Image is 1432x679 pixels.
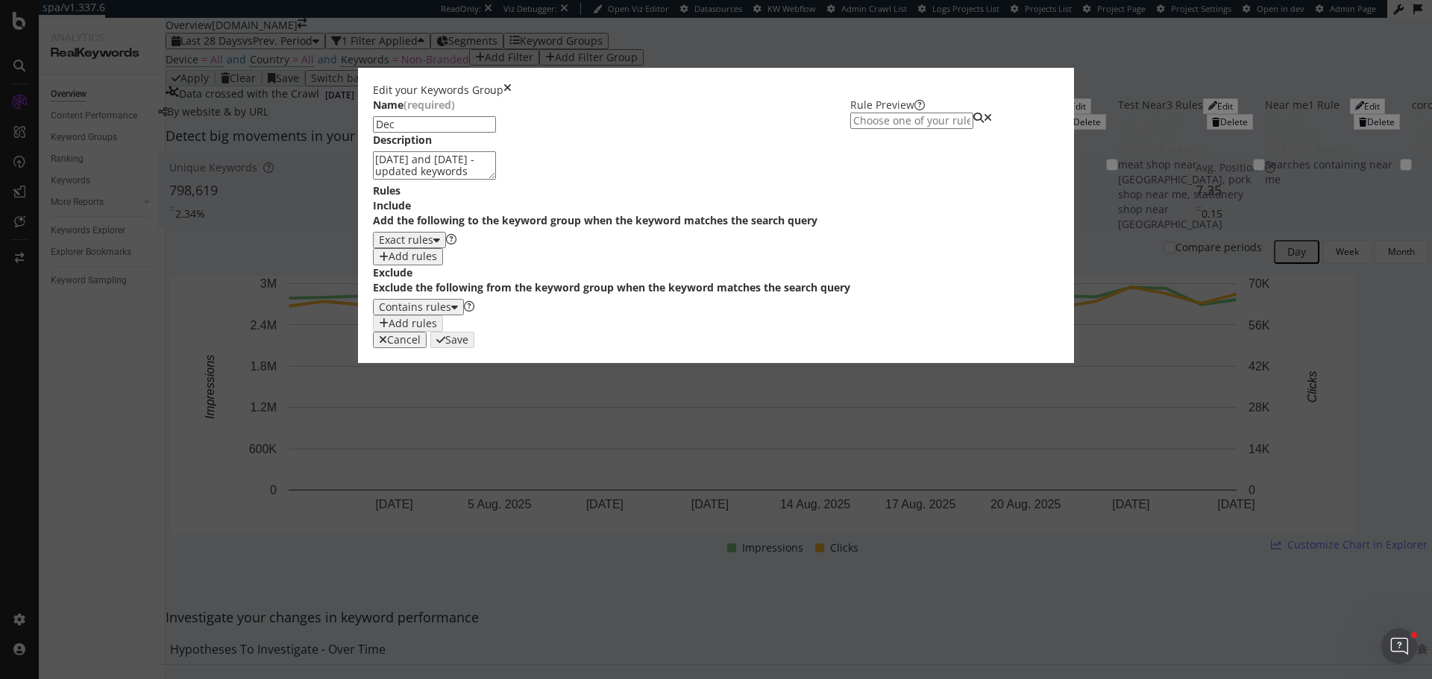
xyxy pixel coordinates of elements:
div: times [503,83,512,98]
div: Rules [373,183,817,198]
button: Add rules [373,248,443,265]
div: Rule Preview [850,98,992,113]
div: Name [373,98,403,113]
button: Add rules [373,315,443,332]
div: Add rules [389,318,437,329]
div: Exclude [373,265,412,280]
div: Save [445,334,468,346]
div: Add rules [389,250,437,262]
div: Exclude the following from the keyword group when the keyword matches the search query [373,280,850,295]
span: (required) [403,98,455,113]
button: Save [430,332,474,348]
div: Edit your Keywords Group [373,83,503,98]
input: Enter a name [373,116,496,133]
button: Exact rules [373,232,446,248]
iframe: Intercom live chat [1381,628,1417,664]
div: Contains rules [379,301,451,313]
textarea: [DATE] and [DATE] - updated keywords [373,151,496,180]
div: Cancel [387,334,421,346]
button: Contains rules [373,299,464,315]
div: Exact rules [379,234,433,246]
input: Choose one of your rules to preview the keywords [850,113,973,129]
div: Include [373,198,411,213]
button: Cancel [373,332,427,348]
div: Add the following to the keyword group when the keyword matches the search query [373,213,817,228]
div: modal [358,68,1074,363]
div: Description [373,133,432,148]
